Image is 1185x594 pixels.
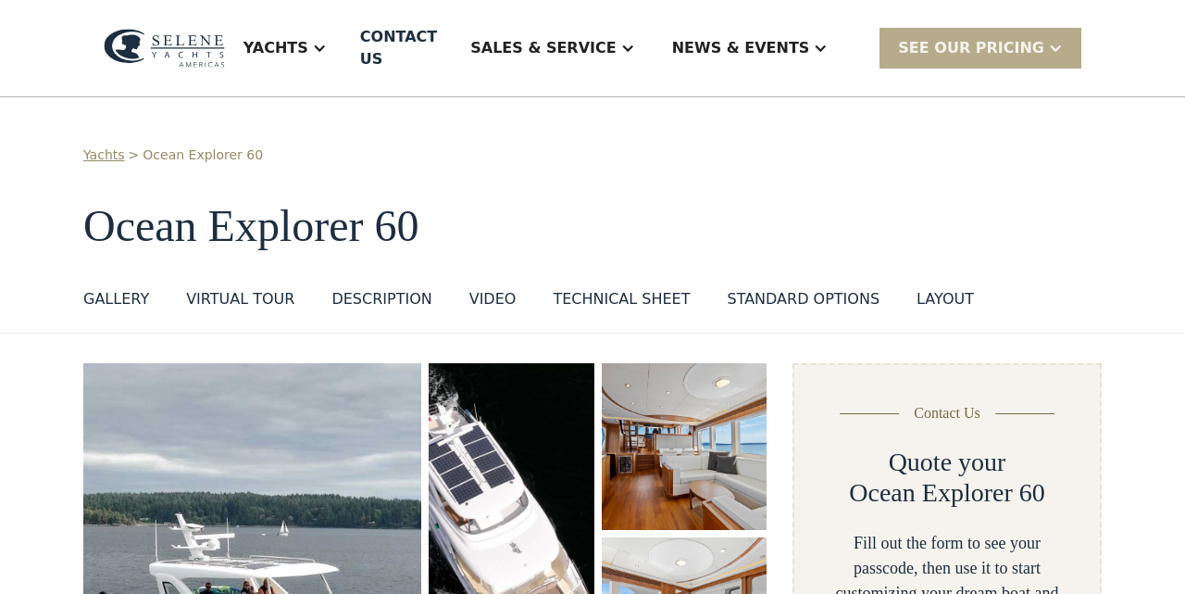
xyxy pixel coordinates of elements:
div: standard options [727,288,879,310]
div: News & EVENTS [654,11,847,85]
a: layout [917,288,974,318]
a: DESCRIPTION [331,288,431,318]
a: GALLERY [83,288,149,318]
div: Technical sheet [553,288,690,310]
div: Contact US [360,26,437,70]
div: Contact Us [914,402,980,424]
a: Technical sheet [553,288,690,318]
div: > [129,145,140,165]
div: Sales & Service [470,37,616,59]
h1: Ocean Explorer 60 [83,202,1102,251]
a: Yachts [83,145,125,165]
div: layout [917,288,974,310]
h2: Quote your [889,447,1006,478]
a: VIRTUAL TOUR [186,288,294,318]
div: GALLERY [83,288,149,310]
div: VIDEO [469,288,517,310]
div: SEE Our Pricing [879,28,1081,68]
div: VIRTUAL TOUR [186,288,294,310]
div: News & EVENTS [672,37,810,59]
div: DESCRIPTION [331,288,431,310]
div: SEE Our Pricing [898,37,1044,59]
a: VIDEO [469,288,517,318]
div: Sales & Service [452,11,653,85]
div: Yachts [225,11,345,85]
div: Yachts [243,37,308,59]
a: Ocean Explorer 60 [143,145,263,165]
a: standard options [727,288,879,318]
h2: Ocean Explorer 60 [849,477,1044,509]
img: logo [104,29,225,69]
a: open lightbox [602,363,767,530]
